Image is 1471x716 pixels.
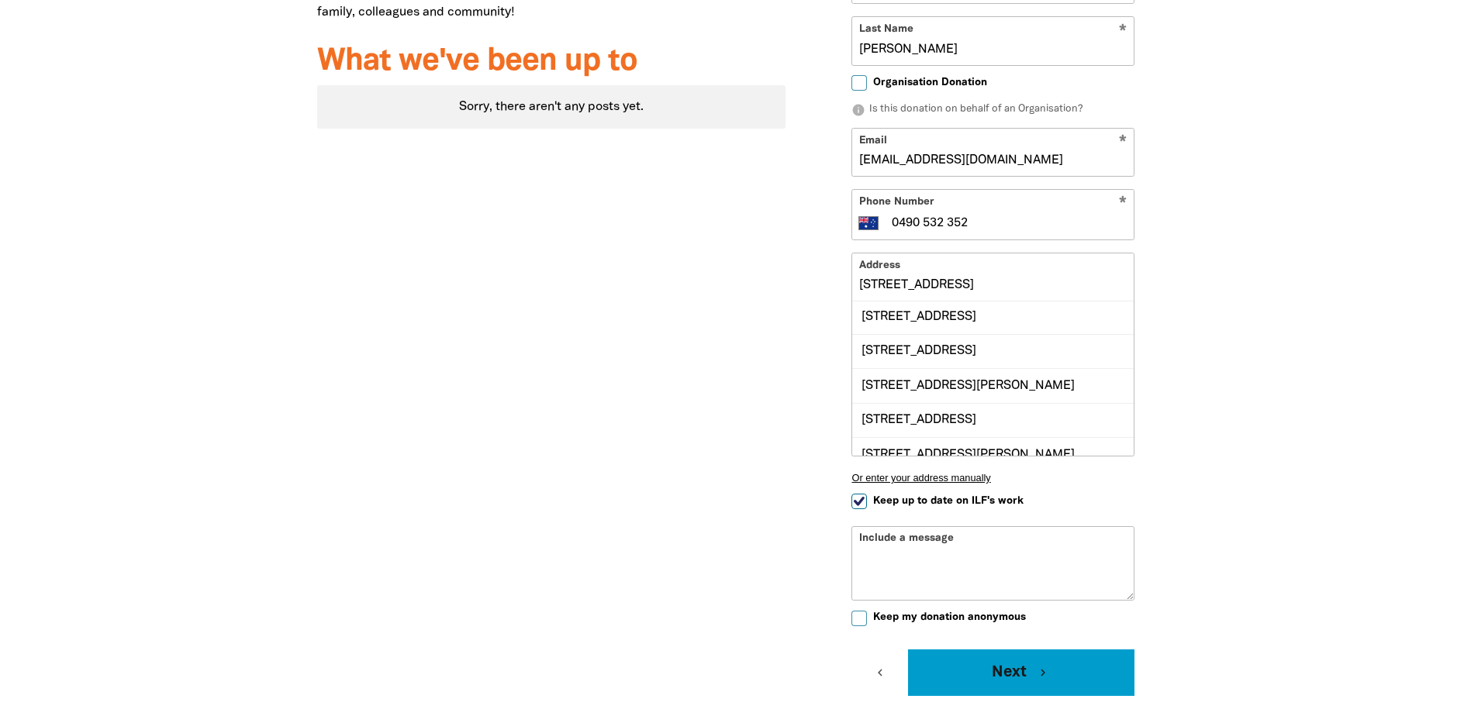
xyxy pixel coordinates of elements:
button: Next chevron_right [908,649,1134,696]
button: chevron_left [851,649,908,696]
span: Keep up to date on ILF's work [873,494,1024,508]
input: Keep up to date on ILF's work [851,494,867,509]
div: [STREET_ADDRESS][PERSON_NAME] [852,368,1134,402]
div: [STREET_ADDRESS] [852,403,1134,437]
div: [STREET_ADDRESS] [852,300,1134,333]
input: Organisation Donation [851,75,867,91]
span: Keep my donation anonymous [873,610,1026,625]
p: Is this donation on behalf of an Organisation? [851,102,1134,118]
i: Required [1119,196,1127,211]
span: Organisation Donation [873,75,987,90]
h3: What we've been up to [317,45,786,79]
input: Keep my donation anonymous [851,611,867,626]
i: info [851,103,865,117]
i: chevron_right [1036,666,1050,680]
div: [STREET_ADDRESS][PERSON_NAME] [852,437,1134,471]
i: chevron_left [873,666,887,680]
div: Paginated content [317,85,786,129]
div: [STREET_ADDRESS] [852,334,1134,368]
button: Or enter your address manually [851,472,1134,484]
div: Sorry, there aren't any posts yet. [317,85,786,129]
